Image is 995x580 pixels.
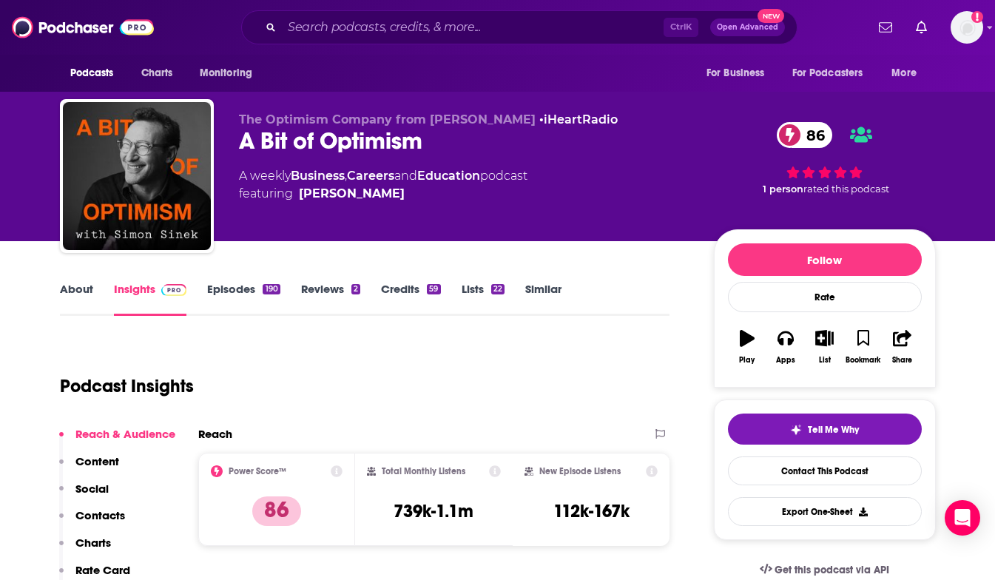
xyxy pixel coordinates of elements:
[59,508,125,536] button: Contacts
[844,320,883,374] button: Bookmark
[846,356,880,365] div: Bookmark
[544,112,618,127] a: iHeartRadio
[664,18,698,37] span: Ctrl K
[252,496,301,526] p: 86
[75,454,119,468] p: Content
[491,284,505,294] div: 22
[808,424,859,436] span: Tell Me Why
[75,563,130,577] p: Rate Card
[539,466,621,476] h2: New Episode Listens
[891,63,917,84] span: More
[75,482,109,496] p: Social
[132,59,182,87] a: Charts
[75,536,111,550] p: Charts
[525,282,561,316] a: Similar
[777,122,832,148] a: 86
[775,564,889,576] span: Get this podcast via API
[301,282,360,316] a: Reviews2
[539,112,618,127] span: •
[75,427,175,441] p: Reach & Audience
[951,11,983,44] button: Show profile menu
[75,508,125,522] p: Contacts
[394,500,473,522] h3: 739k-1.1m
[394,169,417,183] span: and
[189,59,271,87] button: open menu
[945,500,980,536] div: Open Intercom Messenger
[60,59,133,87] button: open menu
[758,9,784,23] span: New
[728,320,766,374] button: Play
[347,169,394,183] a: Careers
[462,282,505,316] a: Lists22
[696,59,783,87] button: open menu
[728,497,922,526] button: Export One-Sheet
[60,375,194,397] h1: Podcast Insights
[239,112,536,127] span: The Optimism Company from [PERSON_NAME]
[763,183,803,195] span: 1 person
[59,427,175,454] button: Reach & Audience
[59,454,119,482] button: Content
[382,466,465,476] h2: Total Monthly Listens
[776,356,795,365] div: Apps
[728,282,922,312] div: Rate
[971,11,983,23] svg: Add a profile image
[783,59,885,87] button: open menu
[714,112,936,204] div: 86 1 personrated this podcast
[951,11,983,44] img: User Profile
[381,282,440,316] a: Credits59
[229,466,286,476] h2: Power Score™
[198,427,232,441] h2: Reach
[241,10,797,44] div: Search podcasts, credits, & more...
[766,320,805,374] button: Apps
[239,167,527,203] div: A weekly podcast
[207,282,280,316] a: Episodes190
[282,16,664,39] input: Search podcasts, credits, & more...
[728,456,922,485] a: Contact This Podcast
[790,424,802,436] img: tell me why sparkle
[239,185,527,203] span: featuring
[710,18,785,36] button: Open AdvancedNew
[881,59,935,87] button: open menu
[59,536,111,563] button: Charts
[792,122,832,148] span: 86
[739,356,755,365] div: Play
[819,356,831,365] div: List
[291,169,345,183] a: Business
[792,63,863,84] span: For Podcasters
[114,282,187,316] a: InsightsPodchaser Pro
[427,284,440,294] div: 59
[728,243,922,276] button: Follow
[12,13,154,41] img: Podchaser - Follow, Share and Rate Podcasts
[728,414,922,445] button: tell me why sparkleTell Me Why
[70,63,114,84] span: Podcasts
[263,284,280,294] div: 190
[59,482,109,509] button: Social
[161,284,187,296] img: Podchaser Pro
[910,15,933,40] a: Show notifications dropdown
[883,320,921,374] button: Share
[706,63,765,84] span: For Business
[200,63,252,84] span: Monitoring
[553,500,630,522] h3: 112k-167k
[345,169,347,183] span: ,
[873,15,898,40] a: Show notifications dropdown
[60,282,93,316] a: About
[299,185,405,203] a: Simon Sinek
[951,11,983,44] span: Logged in as megcassidy
[141,63,173,84] span: Charts
[417,169,480,183] a: Education
[803,183,889,195] span: rated this podcast
[805,320,843,374] button: List
[892,356,912,365] div: Share
[717,24,778,31] span: Open Advanced
[63,102,211,250] img: A Bit of Optimism
[351,284,360,294] div: 2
